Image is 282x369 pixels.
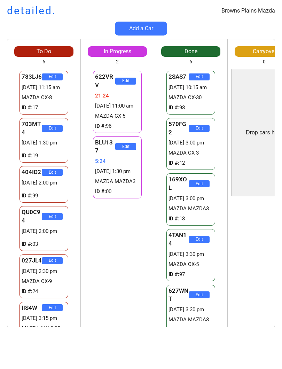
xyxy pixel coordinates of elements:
div: 98 [169,104,213,111]
div: 19 [22,152,66,159]
div: MAZDA CX-30 [169,94,213,101]
div: IIS4W [22,304,42,312]
div: 169XOL [169,175,189,192]
strong: ID #: [22,241,32,247]
div: 03 [22,241,66,248]
button: Edit [189,236,210,243]
div: In Progress [88,48,147,55]
div: MAZDA CX-9 [22,278,66,285]
div: [DATE] 3:30 pm [169,251,213,258]
div: 703MT4 [22,120,42,137]
strong: ID #: [169,215,179,222]
div: Done [161,48,220,55]
div: [DATE] 3:00 pm [169,139,213,147]
strong: ID #: [22,104,32,111]
button: Edit [42,213,63,220]
div: MAZDA CX-3 [169,149,213,157]
div: Browns Plains Mazda [221,7,275,15]
div: 97 [169,271,213,278]
button: Edit [115,143,136,150]
div: 4TAN14 [169,231,189,248]
div: MAZDA MAZDA3 [169,316,213,323]
strong: ID #: [22,152,32,159]
div: 622VRV [95,73,115,89]
strong: ID #: [169,327,179,333]
div: 24 [22,288,66,295]
div: [DATE] 3:15 pm [22,315,66,322]
div: [DATE] 10:15 am [169,84,213,91]
div: [DATE] 3:30 pm [169,306,213,313]
button: Edit [42,125,63,132]
div: MAZDA MX-5 RF [22,325,66,332]
div: 17 [22,104,66,111]
button: Edit [189,180,210,187]
div: 5:24 [95,158,140,165]
div: [DATE] 11:15 am [22,84,66,91]
button: Edit [42,169,63,176]
div: 0 [263,58,266,65]
div: 570FG2 [169,120,189,137]
div: 2SAS7 [169,73,189,81]
div: [DATE] 2:00 pm [22,228,66,235]
div: 13 [169,215,213,222]
button: Edit [189,125,210,132]
div: 6 [42,58,45,65]
div: 00 [95,188,140,195]
div: [DATE] 2:30 pm [22,268,66,275]
div: MAZDA MAZDA3 [95,178,140,185]
strong: ID #: [169,271,179,277]
h1: detailed. [7,3,56,18]
div: [DATE] 3:00 pm [169,195,213,202]
div: To Do [14,48,73,55]
div: 783LJ6 [22,73,42,81]
button: Edit [189,73,210,80]
strong: ID #: [169,104,179,111]
strong: ID #: [169,160,179,166]
div: 21:24 [95,92,140,100]
div: 96 [95,123,140,130]
div: 6 [189,58,192,65]
strong: ID #: [22,288,32,295]
div: 627WNT [169,287,189,304]
div: [DATE] 1:30 pm [22,139,66,147]
div: BLU137 [95,139,115,155]
button: Add a Car [115,22,167,36]
div: [DATE] 11:00 am [95,102,140,110]
div: MAZDA CX-5 [169,261,213,268]
div: MAZDA CX-8 [22,94,66,101]
div: 99 [22,192,66,199]
strong: ID #: [22,193,32,199]
button: Edit [42,73,63,80]
div: 404ID2 [22,168,42,176]
div: [DATE] 2:00 pm [22,179,66,187]
button: Edit [115,78,136,85]
div: 05 [169,326,213,333]
button: Edit [42,257,63,264]
button: Edit [42,304,63,311]
button: Edit [189,291,210,298]
div: 12 [169,159,213,167]
strong: ID #: [95,123,106,129]
div: MAZDA CX-5 [95,112,140,120]
div: 2 [116,58,119,65]
div: 027JL4 [22,257,42,265]
div: MAZDA MAZDA3 [169,205,213,212]
div: QU0C94 [22,208,42,225]
div: [DATE] 1:30 pm [95,168,140,175]
strong: ID #: [95,188,106,195]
